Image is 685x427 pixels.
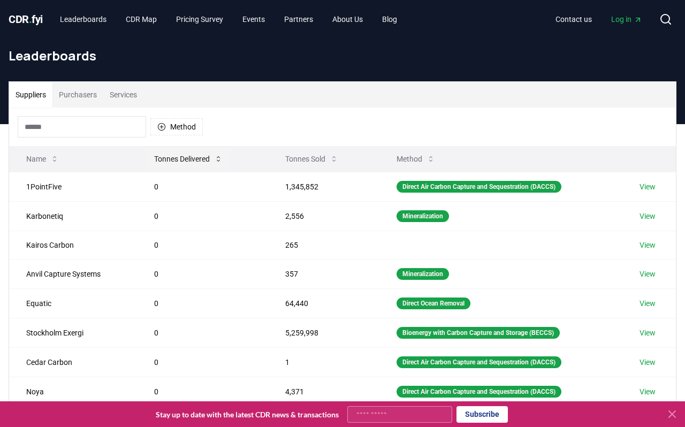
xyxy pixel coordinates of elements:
a: CDR Map [117,10,165,29]
a: View [640,327,656,338]
td: 0 [137,172,268,201]
button: Tonnes Delivered [146,148,231,170]
td: 4,371 [268,377,379,406]
a: Blog [374,10,406,29]
a: View [640,357,656,368]
button: Method [388,148,444,170]
nav: Main [51,10,406,29]
td: 2,556 [268,201,379,231]
td: Anvil Capture Systems [9,259,137,288]
a: View [640,181,656,192]
td: 5,259,998 [268,318,379,347]
td: 0 [137,288,268,318]
a: View [640,240,656,250]
button: Services [103,82,143,108]
div: Direct Air Carbon Capture and Sequestration (DACCS) [397,356,561,368]
div: Direct Ocean Removal [397,298,470,309]
button: Method [150,118,203,135]
td: 0 [137,231,268,259]
td: 0 [137,318,268,347]
a: Partners [276,10,322,29]
div: Mineralization [397,210,449,222]
td: 0 [137,347,268,377]
td: Noya [9,377,137,406]
button: Suppliers [9,82,52,108]
td: 1 [268,347,379,377]
a: Events [234,10,273,29]
a: Pricing Survey [168,10,232,29]
a: Log in [603,10,651,29]
td: Cedar Carbon [9,347,137,377]
button: Purchasers [52,82,103,108]
a: Contact us [547,10,600,29]
td: 0 [137,377,268,406]
a: View [640,269,656,279]
td: Karbonetiq [9,201,137,231]
td: 265 [268,231,379,259]
a: View [640,211,656,222]
td: Equatic [9,288,137,318]
a: CDR.fyi [9,12,43,27]
a: View [640,298,656,309]
div: Bioenergy with Carbon Capture and Storage (BECCS) [397,327,560,339]
span: CDR fyi [9,13,43,26]
nav: Main [547,10,651,29]
button: Name [18,148,67,170]
a: About Us [324,10,371,29]
td: 1,345,852 [268,172,379,201]
div: Mineralization [397,268,449,280]
div: Direct Air Carbon Capture and Sequestration (DACCS) [397,386,561,398]
button: Tonnes Sold [277,148,347,170]
td: 0 [137,201,268,231]
td: 0 [137,259,268,288]
td: Kairos Carbon [9,231,137,259]
td: 1PointFive [9,172,137,201]
span: . [29,13,32,26]
td: 357 [268,259,379,288]
td: 64,440 [268,288,379,318]
a: Leaderboards [51,10,115,29]
td: Stockholm Exergi [9,318,137,347]
a: View [640,386,656,397]
h1: Leaderboards [9,47,676,64]
div: Direct Air Carbon Capture and Sequestration (DACCS) [397,181,561,193]
span: Log in [611,14,642,25]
